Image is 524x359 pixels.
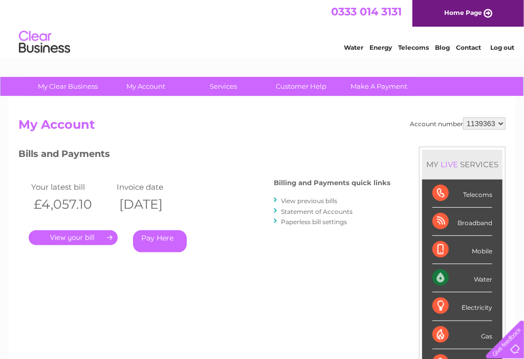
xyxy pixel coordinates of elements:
[398,44,429,51] a: Telecoms
[104,77,188,96] a: My Account
[274,179,390,187] h4: Billing and Payments quick links
[281,208,353,215] a: Statement of Accounts
[410,117,506,130] div: Account number
[18,147,390,165] h3: Bills and Payments
[281,197,337,205] a: View previous bills
[26,77,111,96] a: My Clear Business
[21,6,505,50] div: Clear Business is a trading name of Verastar Limited (registered in [GEOGRAPHIC_DATA] No. 3667643...
[344,44,363,51] a: Water
[432,264,492,292] div: Water
[281,218,347,226] a: Paperless bill settings
[369,44,392,51] a: Energy
[115,180,201,194] td: Invoice date
[435,44,450,51] a: Blog
[432,208,492,236] div: Broadband
[18,117,506,137] h2: My Account
[432,236,492,264] div: Mobile
[432,321,492,349] div: Gas
[432,180,492,208] div: Telecoms
[29,230,118,245] a: .
[439,159,460,169] div: LIVE
[432,292,492,321] div: Electricity
[337,77,422,96] a: Make A Payment
[115,194,201,215] th: [DATE]
[490,44,514,51] a: Log out
[133,230,187,252] a: Pay Here
[331,5,402,18] a: 0333 014 3131
[18,27,71,58] img: logo.png
[182,77,266,96] a: Services
[29,194,115,215] th: £4,057.10
[29,180,115,194] td: Your latest bill
[456,44,481,51] a: Contact
[259,77,344,96] a: Customer Help
[422,150,503,179] div: MY SERVICES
